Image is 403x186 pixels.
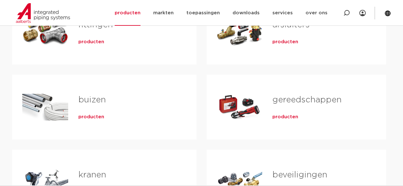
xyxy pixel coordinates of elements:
a: kranen [78,171,106,179]
a: producten [272,39,298,45]
a: buizen [78,96,106,104]
a: gereedschappen [272,96,342,104]
a: producten [78,39,104,45]
a: beveiligingen [272,171,327,179]
a: producten [78,114,104,120]
a: producten [272,114,298,120]
a: afsluiters [272,21,310,29]
a: fittingen [78,21,113,29]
